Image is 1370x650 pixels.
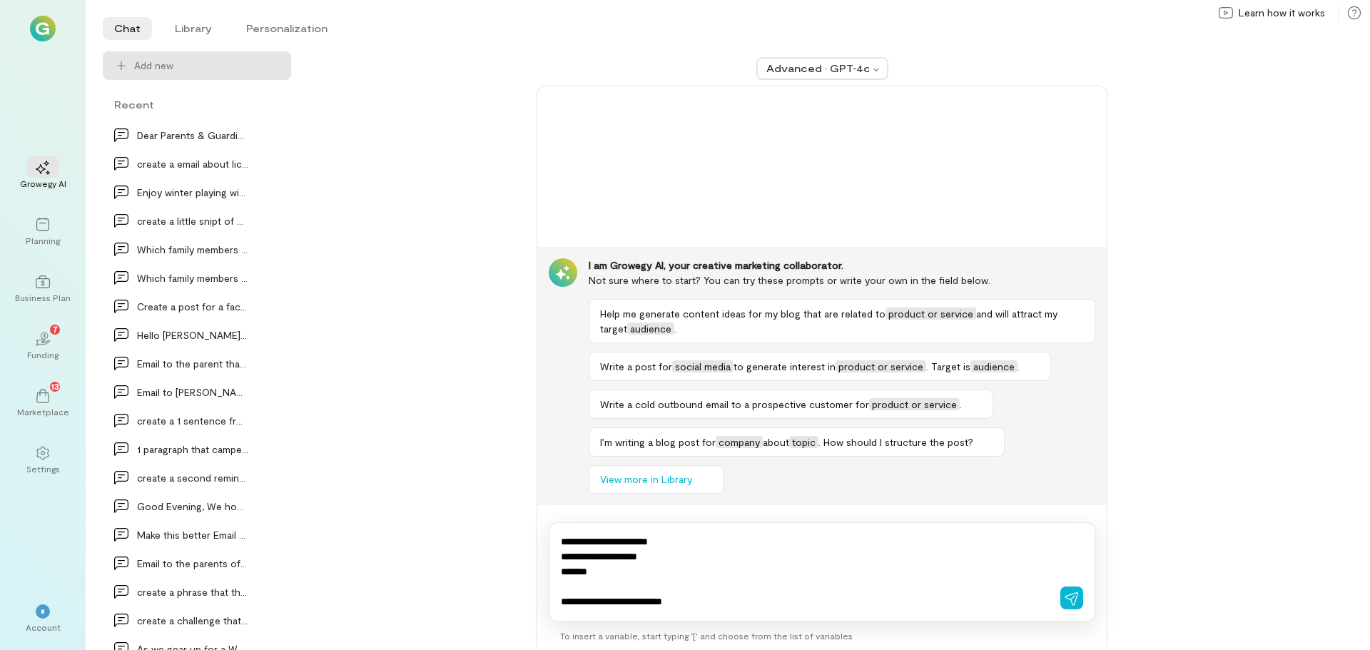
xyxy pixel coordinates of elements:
span: Write a cold outbound email to a prospective customer for [600,398,869,410]
span: I’m writing a blog post for [600,436,716,448]
div: create a challenge that is like amazing race as a… [137,613,248,628]
button: Help me generate content ideas for my blog that are related toproduct or serviceand will attract ... [589,299,1095,343]
span: product or service [869,398,960,410]
span: social media [672,360,734,372]
span: View more in Library [600,472,692,487]
a: Funding [17,320,68,372]
div: Account [26,621,61,633]
div: Which family members or friends does your child m… [137,242,248,257]
div: Enjoy winter playing with the family on us at the… [137,185,248,200]
span: Learn how it works [1239,6,1325,20]
div: create a email about lice notification protocal [137,156,248,171]
span: 13 [51,380,59,392]
button: Write a cold outbound email to a prospective customer forproduct or service. [589,390,993,419]
div: Not sure where to start? You can try these prompts or write your own in the field below. [589,273,1095,288]
span: audience [627,323,674,335]
a: Marketplace [17,377,68,429]
button: View more in Library [589,465,724,494]
div: Which family members or friends does your child m… [137,270,248,285]
span: product or service [886,308,976,320]
span: Help me generate content ideas for my blog that are related to [600,308,886,320]
a: Business Plan [17,263,68,315]
li: Library [163,17,223,40]
span: . How should I structure the post? [818,436,973,448]
div: Advanced · GPT‑4o [766,61,869,76]
a: Settings [17,435,68,486]
div: Recent [103,97,291,112]
span: . Target is [926,360,970,372]
div: create a 1 sentence fro dressup theme for camp of… [137,413,248,428]
div: Planning [26,235,60,246]
div: To insert a variable, start typing ‘[’ and choose from the list of variables [549,621,1095,650]
div: Hello [PERSON_NAME], We received a refund request from M… [137,327,248,342]
div: I am Growegy AI, your creative marketing collaborator. [589,258,1095,273]
div: Settings [26,463,60,474]
div: Email to the parents of [PERSON_NAME] Good aftern… [137,556,248,571]
span: Write a post for [600,360,672,372]
li: Personalization [235,17,339,40]
span: to generate interest in [734,360,836,372]
div: Create a post for a facebook group that I am a me… [137,299,248,314]
div: Good Evening, We hope this message finds you well… [137,499,248,514]
div: Marketplace [17,406,69,417]
span: topic [789,436,818,448]
a: Planning [17,206,68,258]
span: Add new [134,59,173,73]
span: company [716,436,763,448]
span: audience [970,360,1018,372]
div: Dear Parents & Guardians, Keeping you informed is… [137,128,248,143]
div: Business Plan [15,292,71,303]
span: . [674,323,676,335]
a: Growegy AI [17,149,68,200]
div: create a little snipt of member appretiation day… [137,213,248,228]
span: about [763,436,789,448]
div: Make this better Email to the parents of [PERSON_NAME] d… [137,527,248,542]
span: . [1018,360,1020,372]
div: Funding [27,349,59,360]
span: 7 [53,323,58,335]
div: Growegy AI [20,178,66,189]
div: create a phrase that they have to go to the field… [137,584,248,599]
span: product or service [836,360,926,372]
button: Write a post forsocial mediato generate interest inproduct or service. Target isaudience. [589,352,1051,381]
li: Chat [103,17,152,40]
div: 1 paragraph that campers will need to bring healt… [137,442,248,457]
span: . [960,398,962,410]
div: create a second reminder email that you have Chil… [137,470,248,485]
div: Email to [PERSON_NAME] parent asking if he will b… [137,385,248,400]
div: Email to the parent that they do not have someone… [137,356,248,371]
div: *Account [17,593,68,644]
button: I’m writing a blog post forcompanyabouttopic. How should I structure the post? [589,427,1005,457]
